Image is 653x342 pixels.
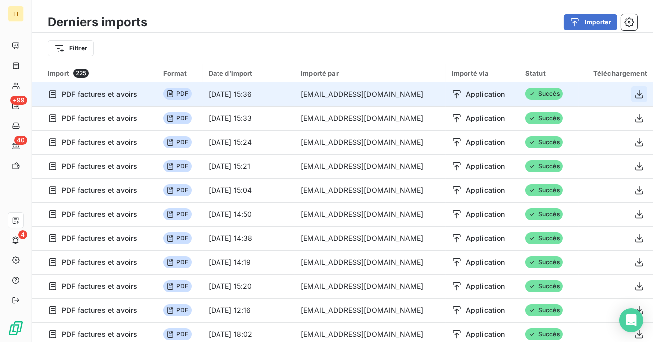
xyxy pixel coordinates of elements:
span: Application [466,185,505,195]
h3: Derniers imports [48,13,147,31]
div: Import [48,69,151,78]
span: Succès [525,256,563,268]
td: [DATE] 15:04 [203,178,295,202]
span: PDF [163,112,191,124]
span: PDF factures et avoirs [62,185,137,195]
span: Succès [525,184,563,196]
td: [DATE] 15:33 [203,106,295,130]
td: [DATE] 14:38 [203,226,295,250]
span: PDF factures et avoirs [62,209,137,219]
td: [EMAIL_ADDRESS][DOMAIN_NAME] [295,154,446,178]
span: PDF [163,304,191,316]
span: PDF factures et avoirs [62,233,137,243]
td: [EMAIL_ADDRESS][DOMAIN_NAME] [295,226,446,250]
div: Open Intercom Messenger [619,308,643,332]
span: Application [466,161,505,171]
span: Succès [525,136,563,148]
span: PDF factures et avoirs [62,113,137,123]
td: [DATE] 12:16 [203,298,295,322]
span: PDF factures et avoirs [62,329,137,339]
div: Statut [525,69,573,77]
span: Application [466,89,505,99]
td: [EMAIL_ADDRESS][DOMAIN_NAME] [295,130,446,154]
span: Succès [525,280,563,292]
img: Logo LeanPay [8,320,24,336]
span: 225 [73,69,89,78]
span: Succès [525,304,563,316]
button: Filtrer [48,40,94,56]
button: Importer [564,14,617,30]
td: [DATE] 15:36 [203,82,295,106]
span: Succès [525,88,563,100]
span: Application [466,329,505,339]
span: +99 [10,96,27,105]
td: [EMAIL_ADDRESS][DOMAIN_NAME] [295,298,446,322]
span: Succès [525,208,563,220]
td: [EMAIL_ADDRESS][DOMAIN_NAME] [295,274,446,298]
span: Succès [525,160,563,172]
span: PDF [163,208,191,220]
span: PDF factures et avoirs [62,305,137,315]
span: PDF factures et avoirs [62,257,137,267]
span: Application [466,137,505,147]
span: PDF [163,256,191,268]
td: [EMAIL_ADDRESS][DOMAIN_NAME] [295,82,446,106]
div: Téléchargement [585,69,647,77]
span: Succès [525,328,563,340]
td: [EMAIL_ADDRESS][DOMAIN_NAME] [295,250,446,274]
span: Application [466,305,505,315]
span: PDF factures et avoirs [62,89,137,99]
td: [DATE] 15:21 [203,154,295,178]
span: PDF [163,136,191,148]
div: Format [163,69,196,77]
span: Application [466,281,505,291]
td: [DATE] 15:24 [203,130,295,154]
span: PDF [163,280,191,292]
span: PDF [163,160,191,172]
span: PDF factures et avoirs [62,137,137,147]
td: [EMAIL_ADDRESS][DOMAIN_NAME] [295,202,446,226]
td: [EMAIL_ADDRESS][DOMAIN_NAME] [295,106,446,130]
td: [DATE] 14:19 [203,250,295,274]
span: PDF factures et avoirs [62,161,137,171]
span: PDF [163,328,191,340]
span: 40 [14,136,27,145]
div: Date d’import [209,69,289,77]
span: PDF [163,184,191,196]
td: [EMAIL_ADDRESS][DOMAIN_NAME] [295,178,446,202]
td: [DATE] 15:20 [203,274,295,298]
div: Importé via [452,69,513,77]
div: TT [8,6,24,22]
span: PDF factures et avoirs [62,281,137,291]
span: 4 [18,230,27,239]
span: PDF [163,232,191,244]
span: Succès [525,112,563,124]
span: PDF [163,88,191,100]
span: Application [466,257,505,267]
span: Application [466,209,505,219]
span: Succès [525,232,563,244]
td: [DATE] 14:50 [203,202,295,226]
span: Application [466,113,505,123]
span: Application [466,233,505,243]
div: Importé par [301,69,440,77]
